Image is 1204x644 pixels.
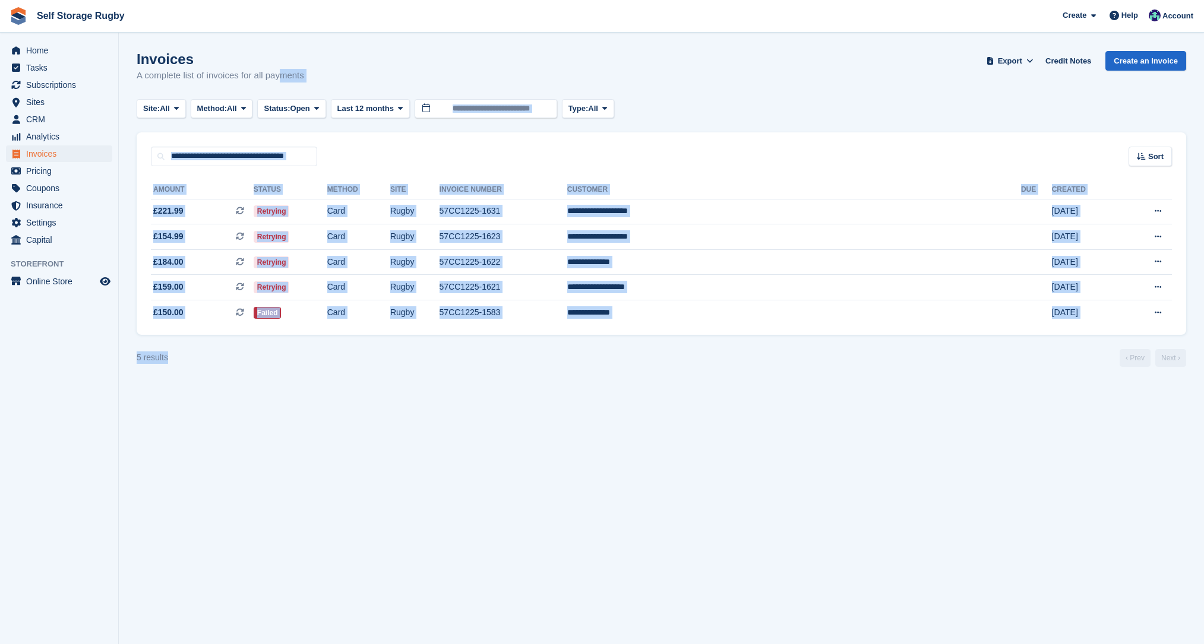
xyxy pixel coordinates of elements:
span: Retrying [254,205,290,217]
th: Customer [567,180,1021,199]
span: Method: [197,103,227,115]
th: Created [1052,180,1121,199]
a: menu [6,180,112,196]
a: Create an Invoice [1105,51,1186,71]
span: Settings [26,214,97,231]
a: Previous [1120,349,1151,367]
span: Coupons [26,180,97,196]
th: Status [254,180,327,199]
a: Preview store [98,274,112,288]
img: stora-icon-8386f47178a22dfd0bd8f6a31ec36ba5ce8667c1dd55bd0f319d3a0aa187defe.svg [10,7,27,25]
td: Card [327,224,390,250]
span: Type: [568,103,589,115]
a: menu [6,77,112,93]
td: Card [327,300,390,325]
span: Failed [254,307,282,319]
span: Sort [1148,151,1164,163]
span: Analytics [26,128,97,145]
span: £159.00 [153,281,184,293]
span: Open [290,103,310,115]
h1: Invoices [137,51,304,67]
td: [DATE] [1052,199,1121,224]
span: Subscriptions [26,77,97,93]
span: All [227,103,237,115]
a: menu [6,163,112,179]
span: Last 12 months [337,103,394,115]
td: [DATE] [1052,300,1121,325]
a: menu [6,111,112,128]
span: £150.00 [153,306,184,319]
span: Export [998,55,1022,67]
button: Method: All [191,99,253,119]
button: Type: All [562,99,614,119]
td: Rugby [390,275,440,300]
td: Card [327,275,390,300]
span: Site: [143,103,160,115]
th: Method [327,180,390,199]
a: menu [6,214,112,231]
span: Capital [26,231,97,248]
a: menu [6,59,112,76]
td: 57CC1225-1623 [440,224,567,250]
span: £154.99 [153,230,184,243]
span: Insurance [26,197,97,214]
span: Pricing [26,163,97,179]
span: Retrying [254,231,290,243]
span: Sites [26,94,97,110]
a: Credit Notes [1041,51,1096,71]
a: menu [6,231,112,248]
button: Export [984,51,1036,71]
th: Site [390,180,440,199]
td: [DATE] [1052,224,1121,250]
p: A complete list of invoices for all payments [137,69,304,83]
nav: Page [1117,349,1189,367]
span: Online Store [26,273,97,290]
button: Status: Open [257,99,326,119]
span: Status: [264,103,290,115]
td: 57CC1225-1622 [440,249,567,275]
td: 57CC1225-1631 [440,199,567,224]
td: 57CC1225-1583 [440,300,567,325]
th: Amount [151,180,254,199]
th: Invoice Number [440,180,567,199]
span: Retrying [254,281,290,293]
a: menu [6,128,112,145]
td: 57CC1225-1621 [440,275,567,300]
span: Storefront [11,258,118,270]
a: Next [1155,349,1186,367]
span: Account [1162,10,1193,22]
td: Card [327,199,390,224]
a: menu [6,273,112,290]
span: Help [1121,9,1138,21]
button: Last 12 months [331,99,410,119]
a: menu [6,94,112,110]
span: Create [1063,9,1086,21]
a: menu [6,197,112,214]
span: All [588,103,598,115]
span: Home [26,42,97,59]
img: Chris Palmer [1149,9,1161,21]
button: Site: All [137,99,186,119]
td: Rugby [390,199,440,224]
td: Rugby [390,249,440,275]
td: Rugby [390,300,440,325]
span: All [160,103,170,115]
a: menu [6,42,112,59]
span: Tasks [26,59,97,76]
span: Retrying [254,256,290,268]
td: [DATE] [1052,275,1121,300]
a: menu [6,145,112,162]
span: £221.99 [153,205,184,217]
td: Card [327,249,390,275]
span: Invoices [26,145,97,162]
td: Rugby [390,224,440,250]
td: [DATE] [1052,249,1121,275]
span: CRM [26,111,97,128]
a: Self Storage Rugby [32,6,129,26]
span: £184.00 [153,256,184,268]
th: Due [1021,180,1052,199]
div: 5 results [137,351,168,364]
